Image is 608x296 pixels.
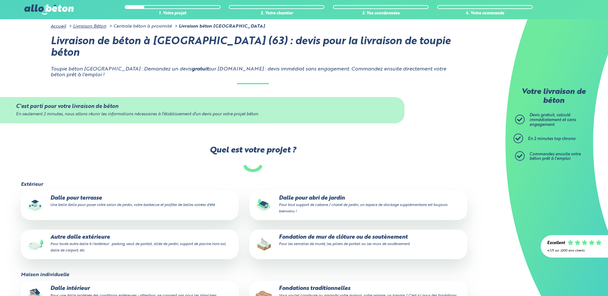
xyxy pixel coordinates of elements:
[254,195,274,216] img: final_use.values.garden_shed
[16,103,388,110] div: C'est parti pour votre livraison de béton
[173,24,265,29] li: Livraison béton [GEOGRAPHIC_DATA]
[25,234,46,255] img: final_use.values.outside_slab
[279,242,410,246] small: Pour les semelles de muret, les piliers de portail ou les murs de soutènement.
[73,24,106,29] a: Livraison Béton
[229,11,324,16] div: 2. Votre chantier
[21,182,43,187] legend: Extérieur
[24,4,74,15] img: allobéton
[254,195,463,215] p: Dalle pour abri de jardin
[50,203,215,207] small: Une belle dalle pour poser votre salon de jardin, votre barbecue et profiter de belles soirées d'...
[551,271,601,289] iframe: Help widget launcher
[125,11,220,16] div: 1. Votre projet
[108,24,172,29] li: Centrale béton à proximité
[25,234,234,254] p: Autre dalle extérieure
[51,24,66,29] a: Accueil
[51,36,455,60] h1: Livraison de béton à [GEOGRAPHIC_DATA] (63) : devis pour la livraison de toupie béton
[25,195,46,216] img: final_use.values.terrace
[192,67,209,72] strong: gratuit
[333,11,429,16] div: 3. Vos coordonnées
[21,272,69,278] legend: Maison individuelle
[51,66,455,78] p: Toupie béton [GEOGRAPHIC_DATA] : Demandez un devis sur [DOMAIN_NAME] : devis immédiat sans engage...
[437,11,533,16] div: 4. Votre commande
[16,112,388,117] div: En seulement 2 minutes, nous allons réunir les informations nécessaires à l’établissement d’un de...
[25,195,234,208] p: Dalle pour terrasse
[50,242,226,252] small: Pour toute autre dalle à l'extérieur : parking, seuil de portail, allée de jardin, support de pis...
[254,234,463,247] p: Fondation de mur de clôture ou de soutènement
[20,146,485,172] label: Quel est votre projet ?
[279,203,447,213] small: Pour tout support de cabane / chalet de jardin, un espace de stockage supplémentaire est toujours...
[254,234,274,255] img: final_use.values.closing_wall_fundation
